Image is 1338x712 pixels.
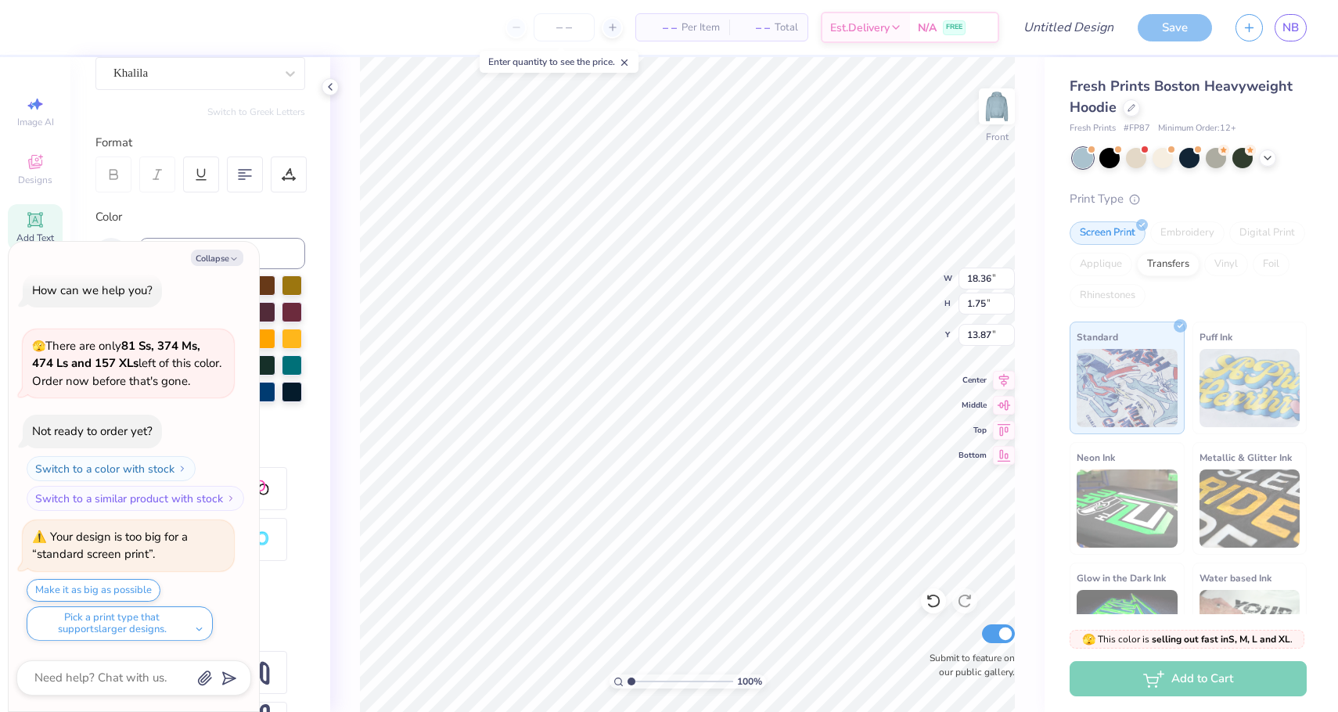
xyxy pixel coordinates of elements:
span: # FP87 [1124,122,1150,135]
span: Est. Delivery [830,20,890,36]
input: e.g. 7428 c [139,238,305,269]
span: Standard [1077,329,1118,345]
span: Water based Ink [1200,570,1271,586]
div: Screen Print [1070,221,1146,245]
span: Fresh Prints Boston Heavyweight Hoodie [1070,77,1293,117]
img: Switch to a similar product with stock [226,494,236,503]
label: Submit to feature on our public gallery. [921,651,1015,679]
span: Top [959,425,987,436]
span: NB [1282,19,1299,37]
img: Water based Ink [1200,590,1300,668]
div: Transfers [1137,253,1200,276]
div: Enter quantity to see the price. [480,51,638,73]
span: Add Text [16,232,54,244]
span: This color is . [1082,632,1293,646]
div: Applique [1070,253,1132,276]
span: Per Item [682,20,720,36]
input: Untitled Design [1011,12,1126,43]
span: Middle [959,400,987,411]
button: Pick a print type that supportslarger designs. [27,606,213,641]
div: How can we help you? [32,282,153,298]
span: 100 % [737,674,762,689]
span: – – [646,20,677,36]
span: FREE [946,22,962,33]
div: Front [986,130,1009,144]
span: Image AI [17,116,54,128]
img: Switch to a color with stock [178,464,187,473]
span: Puff Ink [1200,329,1232,345]
span: Designs [18,174,52,186]
span: – – [739,20,770,36]
img: Standard [1077,349,1178,427]
div: Format [95,134,307,152]
div: Your design is too big for a “standard screen print”. [32,529,188,563]
div: Print Type [1070,190,1307,208]
span: 🫣 [32,339,45,354]
input: – – [534,13,595,41]
span: There are only left of this color. Order now before that's gone. [32,338,221,389]
div: Embroidery [1150,221,1225,245]
span: Fresh Prints [1070,122,1116,135]
a: NB [1275,14,1307,41]
span: Center [959,375,987,386]
span: N/A [918,20,937,36]
button: Switch to a color with stock [27,456,196,481]
div: Digital Print [1229,221,1305,245]
img: Glow in the Dark Ink [1077,590,1178,668]
strong: selling out fast in S, M, L and XL [1152,633,1290,645]
span: Minimum Order: 12 + [1158,122,1236,135]
div: Color [95,208,305,226]
span: Glow in the Dark Ink [1077,570,1166,586]
img: Neon Ink [1077,469,1178,548]
img: Metallic & Glitter Ink [1200,469,1300,548]
button: Collapse [191,250,243,266]
button: Switch to Greek Letters [207,106,305,118]
span: 🫣 [1082,632,1095,647]
div: Foil [1253,253,1289,276]
span: Metallic & Glitter Ink [1200,449,1292,466]
span: Total [775,20,798,36]
img: Puff Ink [1200,349,1300,427]
div: Vinyl [1204,253,1248,276]
img: Front [981,91,1012,122]
div: Rhinestones [1070,284,1146,307]
span: Bottom [959,450,987,461]
button: Make it as big as possible [27,579,160,602]
div: Not ready to order yet? [32,423,153,439]
span: Neon Ink [1077,449,1115,466]
button: Switch to a similar product with stock [27,486,244,511]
